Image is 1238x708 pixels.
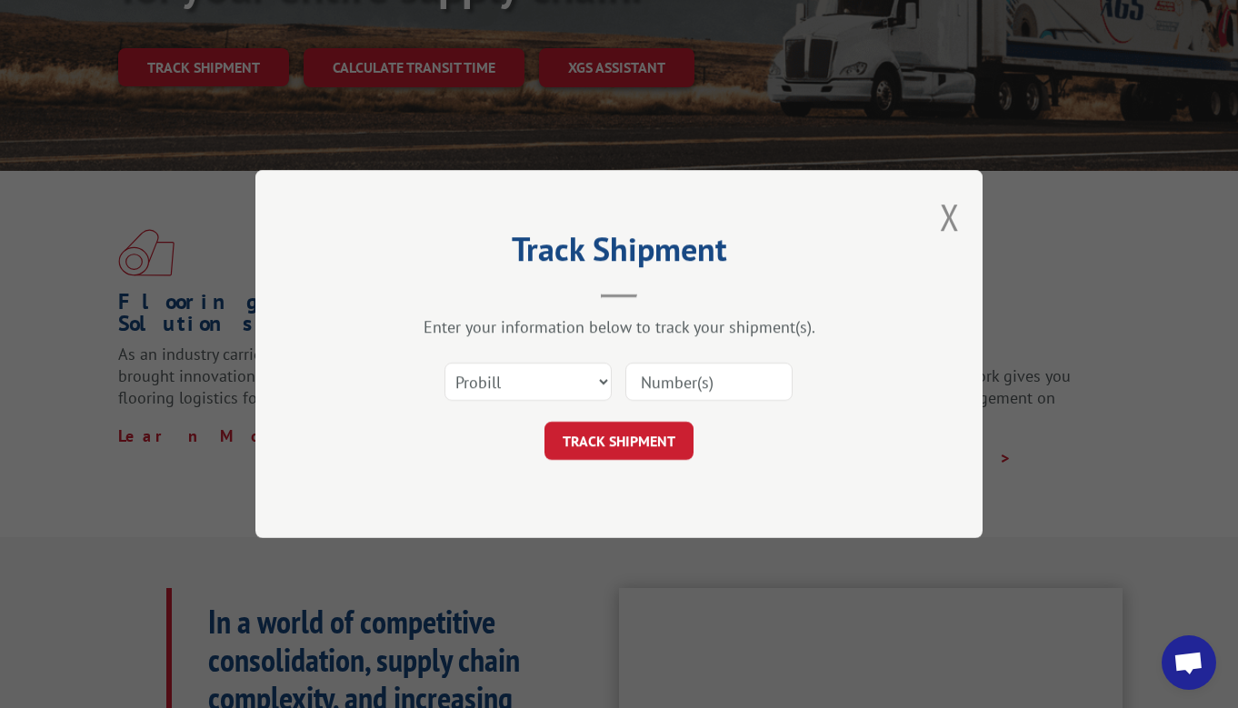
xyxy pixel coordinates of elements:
[346,236,892,271] h2: Track Shipment
[346,316,892,337] div: Enter your information below to track your shipment(s).
[940,193,960,241] button: Close modal
[1162,635,1216,690] a: Open chat
[544,422,694,460] button: TRACK SHIPMENT
[625,363,793,401] input: Number(s)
